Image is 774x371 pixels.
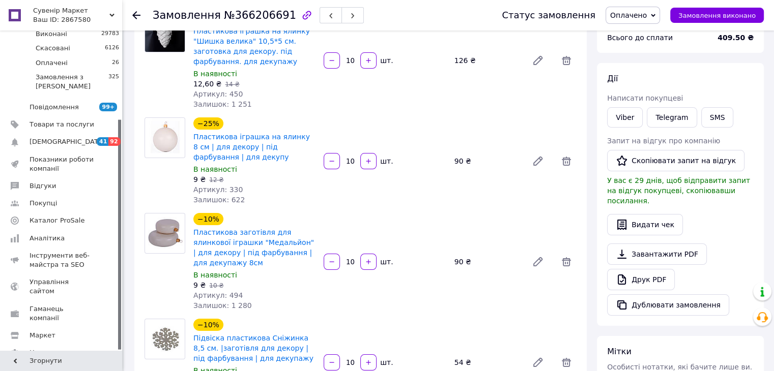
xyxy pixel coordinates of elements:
span: 325 [108,73,119,91]
span: Артикул: 494 [193,291,243,299]
span: Оплачені [36,58,68,68]
a: Viber [607,107,643,128]
a: Пластикова іграшка на ялинку 8 см | для декору | під фарбування | для декупу [193,133,310,161]
div: −10% [193,319,223,331]
a: Редагувати [528,151,548,171]
b: 409.50 ₴ [718,34,754,42]
span: Інструменти веб-майстра та SEO [30,251,94,269]
span: Налаштування [30,348,81,357]
a: Telegram [647,107,697,128]
button: Замовлення виконано [670,8,764,23]
div: шт. [378,257,394,267]
span: Гаманець компанії [30,304,94,323]
div: −10% [193,213,223,225]
span: Покупці [30,199,57,208]
span: В наявності [193,70,237,78]
div: Статус замовлення [502,10,595,20]
span: №366206691 [224,9,296,21]
span: В наявності [193,271,237,279]
div: 90 ₴ [450,255,524,269]
a: Завантажити PDF [607,243,707,265]
span: 9 ₴ [193,175,206,183]
div: шт. [378,357,394,367]
span: [DEMOGRAPHIC_DATA] [30,137,105,146]
span: 12 ₴ [209,176,223,183]
span: Замовлення виконано [678,12,756,19]
span: Артикул: 330 [193,185,243,194]
span: 14 ₴ [225,81,239,88]
span: Видалити [556,151,577,171]
a: Пластикова заготівля для ялинкової іграшки "Медальйон" | для декору | під фарбування | для декупа... [193,228,314,267]
span: Показники роботи компанії [30,155,94,173]
span: Замовлення з [PERSON_NAME] [36,73,108,91]
img: Пластикова іграшка на ялинку "Шишка велика" 10,5*5 см. заготовка для декору. під фарбування. для ... [145,12,185,52]
span: Відгуки [30,181,56,191]
span: Виконані [36,29,67,39]
span: 9 ₴ [193,281,206,289]
span: Товари та послуги [30,120,94,129]
div: шт. [378,55,394,66]
span: Всього до сплати [607,34,673,42]
div: шт. [378,156,394,166]
span: 99+ [99,103,117,111]
span: Маркет [30,331,55,340]
button: Дублювати замовлення [607,294,729,316]
span: 12,60 ₴ [193,80,221,88]
img: Підвіска пластикова Сніжинка 8,5 см. |заготівля для декору | під фарбування | для декупажу [145,320,185,358]
button: Скопіювати запит на відгук [607,150,744,171]
button: SMS [701,107,734,128]
span: Аналітика [30,234,65,243]
span: Оплачено [610,11,647,19]
span: В наявності [193,165,237,173]
span: Написати покупцеві [607,94,683,102]
span: Скасовані [36,44,70,53]
a: Редагувати [528,252,548,272]
div: 90 ₴ [450,154,524,168]
span: Сувенір Маркет [33,6,109,15]
span: 41 [97,137,108,146]
div: −25% [193,117,223,130]
span: Повідомлення [30,103,79,112]
span: Каталог ProSale [30,216,84,225]
span: Залишок: 622 [193,196,245,204]
span: 92 [108,137,120,146]
a: Пластикова іграшка на ялинку "Шишка велика" 10,5*5 см. заготовка для декору. під фарбування. для ... [193,27,310,66]
img: Пластикова заготівля для ялинкової іграшки "Медальйон" | для декору | під фарбування | для декупа... [145,217,185,250]
div: 54 ₴ [450,355,524,369]
div: Ваш ID: 2867580 [33,15,122,24]
span: 29783 [101,29,119,39]
span: Запит на відгук про компанію [607,137,720,145]
a: Редагувати [528,50,548,71]
span: Залишок: 1 280 [193,301,252,310]
span: Мітки [607,347,632,356]
span: У вас є 29 днів, щоб відправити запит на відгук покупцеві, скопіювавши посилання. [607,176,750,205]
div: Повернутися назад [132,10,140,20]
span: Замовлення [153,9,221,21]
span: Видалити [556,50,577,71]
div: 126 ₴ [450,53,524,68]
button: Видати чек [607,214,683,235]
span: Видалити [556,252,577,272]
span: Залишок: 1 251 [193,100,252,108]
span: 10 ₴ [209,282,223,289]
span: 6126 [105,44,119,53]
img: Пластикова іграшка на ялинку 8 см | для декору | під фарбування | для декупу [146,118,184,158]
a: Підвіска пластикова Сніжинка 8,5 см. |заготівля для декору | під фарбування | для декупажу [193,334,313,362]
span: Управління сайтом [30,277,94,296]
span: 26 [112,58,119,68]
span: Артикул: 450 [193,90,243,98]
a: Друк PDF [607,269,675,290]
span: Дії [607,74,618,83]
